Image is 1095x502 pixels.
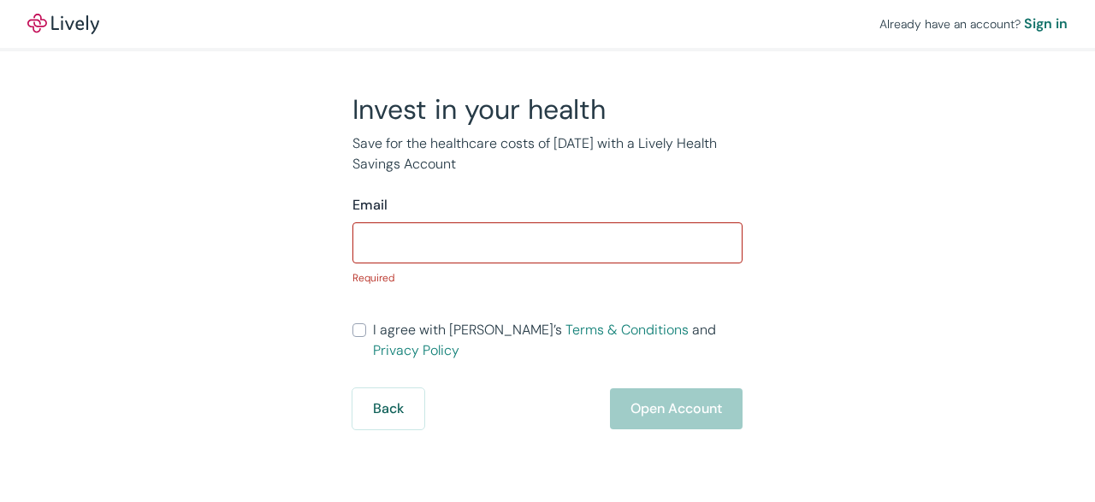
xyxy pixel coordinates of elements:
img: Lively [27,14,99,34]
a: Privacy Policy [373,341,459,359]
p: Required [352,270,743,286]
span: I agree with [PERSON_NAME]’s and [373,320,743,361]
p: Save for the healthcare costs of [DATE] with a Lively Health Savings Account [352,133,743,174]
a: Terms & Conditions [565,321,689,339]
div: Already have an account? [879,14,1068,34]
label: Email [352,195,388,216]
h2: Invest in your health [352,92,743,127]
button: Back [352,388,424,429]
a: Sign in [1024,14,1068,34]
a: LivelyLively [27,14,99,34]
